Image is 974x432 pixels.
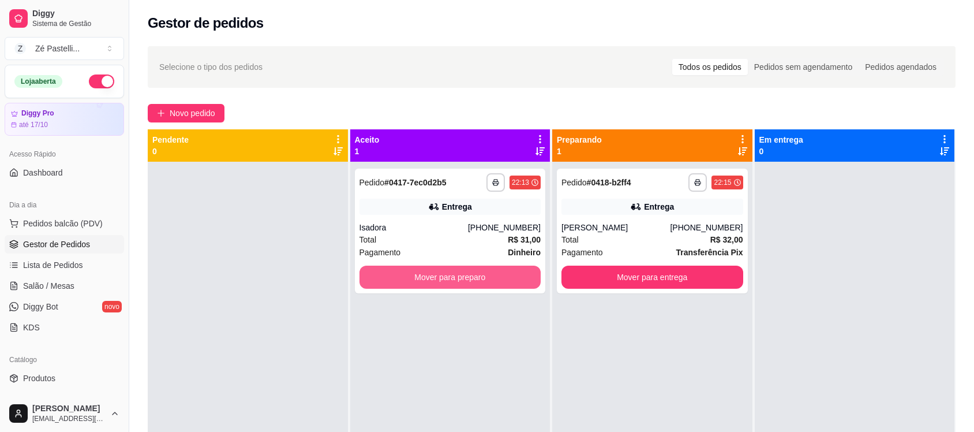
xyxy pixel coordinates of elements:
span: plus [157,109,165,117]
button: Novo pedido [148,104,224,122]
a: Diggy Proaté 17/10 [5,103,124,136]
div: Entrega [442,201,472,213]
div: [PERSON_NAME] [561,222,670,233]
span: Dashboard [23,167,63,178]
div: 22:13 [512,178,529,187]
span: Diggy [32,9,119,19]
button: Pedidos balcão (PDV) [5,214,124,233]
span: Novo pedido [170,107,215,120]
p: 1 [355,146,380,157]
span: Z [14,43,26,54]
div: Pedidos agendados [859,59,943,75]
span: [PERSON_NAME] [32,404,106,414]
p: 1 [557,146,602,157]
h2: Gestor de pedidos [148,14,264,32]
a: KDS [5,318,124,337]
span: Lista de Pedidos [23,259,83,271]
p: 0 [152,146,189,157]
span: Diggy Bot [23,301,58,312]
div: Acesso Rápido [5,145,124,163]
article: Diggy Pro [21,109,54,118]
span: Pedido [561,178,587,187]
p: Pendente [152,134,189,146]
a: Produtos [5,369,124,388]
span: Produtos [23,373,55,384]
span: KDS [23,322,40,333]
strong: R$ 32,00 [710,235,743,244]
span: Pedidos balcão (PDV) [23,218,103,229]
div: Catálogo [5,351,124,369]
span: Gestor de Pedidos [23,239,90,250]
button: Select a team [5,37,124,60]
a: Diggy Botnovo [5,297,124,316]
div: Isadora [359,222,468,233]
article: até 17/10 [19,120,48,129]
strong: Dinheiro [508,248,541,257]
a: DiggySistema de Gestão [5,5,124,32]
div: Pedidos sem agendamento [748,59,859,75]
a: Complementos [5,390,124,408]
span: Pagamento [561,246,603,259]
div: Entrega [644,201,674,213]
span: [EMAIL_ADDRESS][DOMAIN_NAME] [32,414,106,423]
span: Sistema de Gestão [32,19,119,28]
span: Total [359,233,377,246]
span: Salão / Mesas [23,280,74,292]
strong: # 0417-7ec0d2b5 [384,178,446,187]
strong: Transferência Pix [676,248,743,257]
button: Alterar Status [89,75,114,88]
a: Gestor de Pedidos [5,235,124,254]
button: Mover para entrega [561,266,743,289]
div: Todos os pedidos [672,59,748,75]
div: [PHONE_NUMBER] [670,222,743,233]
p: Preparando [557,134,602,146]
div: 22:15 [714,178,731,187]
div: [PHONE_NUMBER] [468,222,541,233]
a: Dashboard [5,163,124,182]
button: [PERSON_NAME][EMAIL_ADDRESS][DOMAIN_NAME] [5,400,124,427]
p: Em entrega [759,134,803,146]
span: Pedido [359,178,385,187]
strong: R$ 31,00 [508,235,541,244]
p: Aceito [355,134,380,146]
a: Salão / Mesas [5,277,124,295]
span: Selecione o tipo dos pedidos [159,61,263,73]
strong: # 0418-b2ff4 [587,178,631,187]
div: Zé Pastelli ... [35,43,80,54]
button: Mover para preparo [359,266,541,289]
span: Complementos [23,393,77,405]
span: Pagamento [359,246,401,259]
a: Lista de Pedidos [5,256,124,274]
span: Total [561,233,579,246]
div: Dia a dia [5,196,124,214]
p: 0 [759,146,803,157]
div: Loja aberta [14,75,62,88]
